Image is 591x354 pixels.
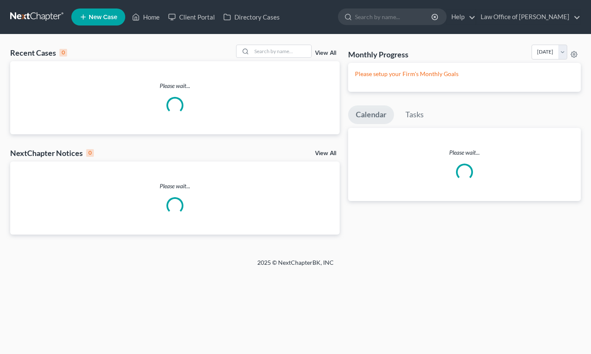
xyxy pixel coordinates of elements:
[348,49,408,59] h3: Monthly Progress
[89,14,117,20] span: New Case
[53,258,538,274] div: 2025 © NextChapterBK, INC
[315,50,336,56] a: View All
[59,49,67,57] div: 0
[10,82,340,90] p: Please wait...
[315,150,336,156] a: View All
[355,70,574,78] p: Please setup your Firm's Monthly Goals
[10,182,340,190] p: Please wait...
[447,9,476,25] a: Help
[10,48,67,58] div: Recent Cases
[252,45,311,57] input: Search by name...
[348,105,394,124] a: Calendar
[164,9,219,25] a: Client Portal
[128,9,164,25] a: Home
[219,9,284,25] a: Directory Cases
[348,148,581,157] p: Please wait...
[10,148,94,158] div: NextChapter Notices
[476,9,580,25] a: Law Office of [PERSON_NAME]
[86,149,94,157] div: 0
[398,105,431,124] a: Tasks
[355,9,433,25] input: Search by name...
